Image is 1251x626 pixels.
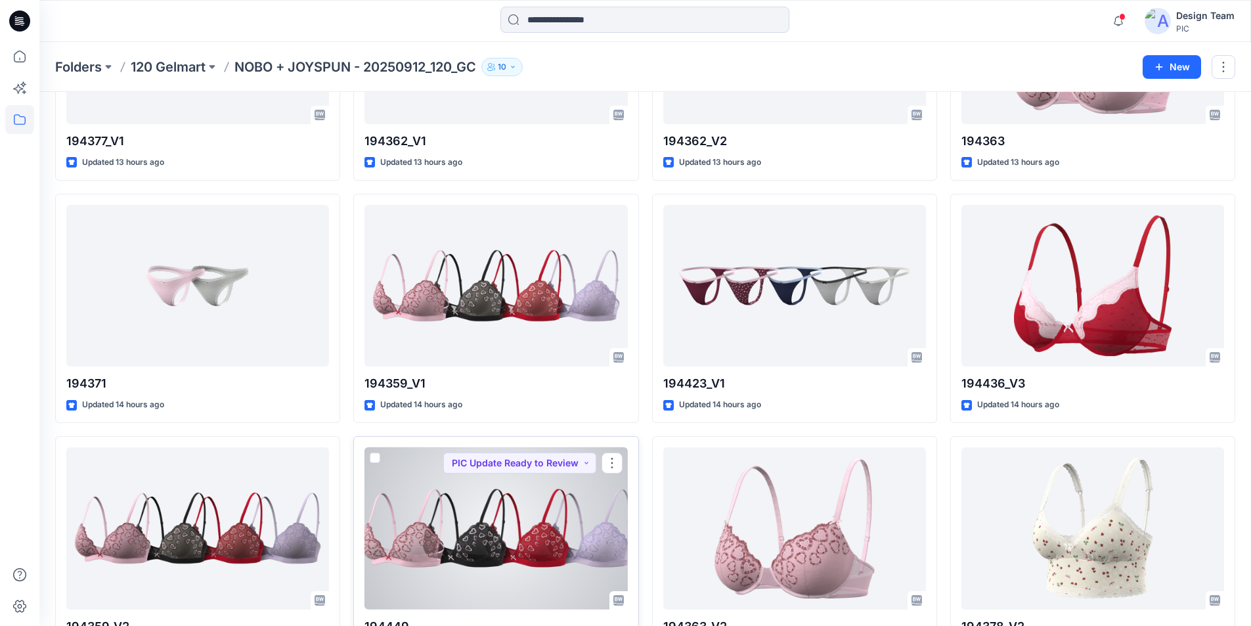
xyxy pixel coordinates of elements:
p: Updated 14 hours ago [380,398,462,412]
p: 194362_V2 [663,132,926,150]
a: 194378_V2 [961,447,1224,610]
p: 194377_V1 [66,132,329,150]
p: Updated 13 hours ago [679,156,761,169]
p: 194371 [66,374,329,393]
a: 194359_V2 [66,447,329,610]
a: 194371 [66,205,329,367]
p: Updated 14 hours ago [679,398,761,412]
p: 194363 [961,132,1224,150]
button: New [1143,55,1201,79]
div: PIC [1176,24,1235,34]
a: 194436_V3 [961,205,1224,367]
p: 194423_V1 [663,374,926,393]
p: 10 [498,60,506,74]
p: NOBO + JOYSPUN - 20250912_120_GC [234,58,476,76]
div: Design Team [1176,8,1235,24]
img: avatar [1145,8,1171,34]
a: 194423_V1 [663,205,926,367]
p: Updated 13 hours ago [977,156,1059,169]
p: Updated 14 hours ago [977,398,1059,412]
p: 194436_V3 [961,374,1224,393]
p: 194362_V1 [364,132,627,150]
a: 194359_V1 [364,205,627,367]
p: 194359_V1 [364,374,627,393]
a: 120 Gelmart [131,58,206,76]
p: Updated 14 hours ago [82,398,164,412]
button: 10 [481,58,523,76]
p: Updated 13 hours ago [82,156,164,169]
a: Folders [55,58,102,76]
a: 194449 [364,447,627,610]
p: Updated 13 hours ago [380,156,462,169]
a: 194363_V2 [663,447,926,610]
